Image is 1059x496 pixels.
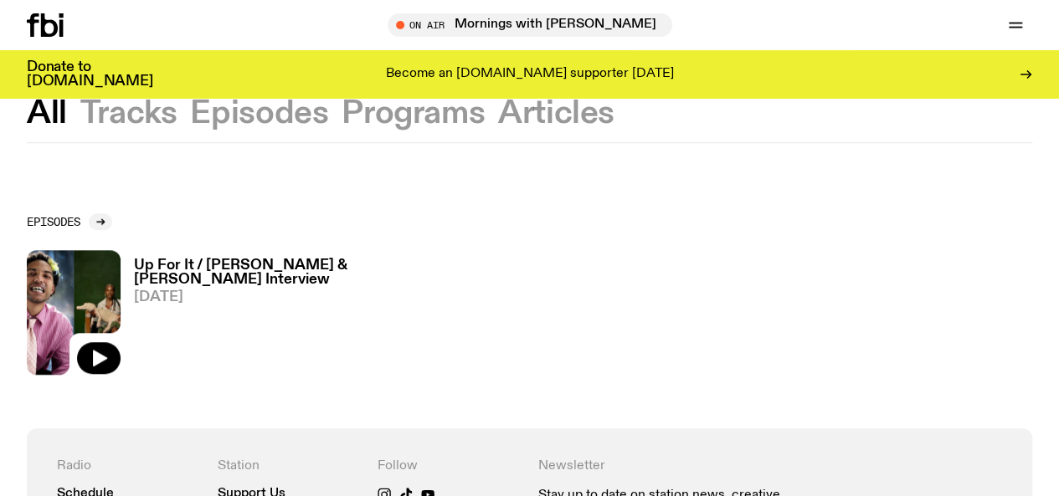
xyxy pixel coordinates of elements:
button: All [27,99,67,129]
h4: Station [218,458,362,474]
a: Episodes [27,213,112,230]
button: Programs [342,99,485,129]
button: Articles [498,99,614,129]
p: Become an [DOMAIN_NAME] supporter [DATE] [386,67,674,82]
button: On AirMornings with [PERSON_NAME] // For Those I Love Interview // [PERSON_NAME] Interview [388,13,672,37]
h4: Newsletter [538,458,842,474]
span: [DATE] [134,290,351,304]
h3: Up For It / [PERSON_NAME] & [PERSON_NAME] Interview [134,258,351,287]
button: Episodes [190,99,328,129]
h3: Donate to [DOMAIN_NAME] [27,60,153,89]
a: Up For It / [PERSON_NAME] & [PERSON_NAME] Interview[DATE] [121,258,351,375]
h2: Episodes [27,215,80,228]
h4: Radio [57,458,201,474]
button: Tracks [80,99,177,129]
h4: Follow [378,458,522,474]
